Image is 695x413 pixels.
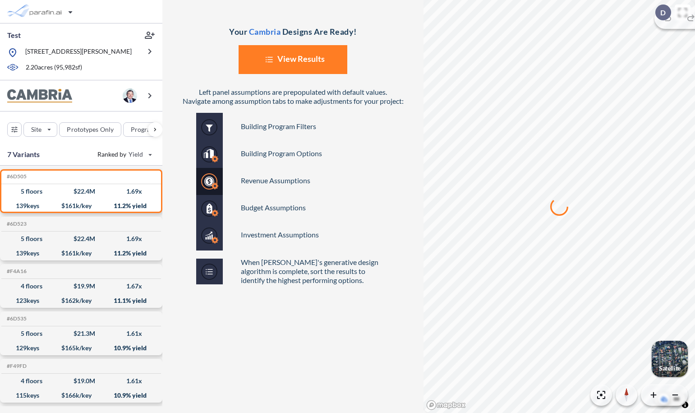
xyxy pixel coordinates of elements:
[7,30,21,40] p: Test
[249,27,281,37] span: Cambria
[123,88,137,103] img: user logo
[26,63,82,73] p: 2.20 acres ( 95,982 sf)
[241,140,390,167] li: Building Program Options
[131,125,156,134] p: Program
[5,316,27,322] h5: Click to copy the code
[239,45,347,74] button: View Results
[652,341,688,377] button: Switcher ImageSatellite
[196,259,223,284] img: button for Help
[659,365,681,372] p: Satellite
[241,221,390,248] li: Investment Assumptions
[426,400,466,410] a: Mapbox homepage
[5,363,27,369] h5: Click to copy the code
[241,167,390,194] li: Revenue Assumptions
[196,113,223,251] img: button Panel for Help
[180,88,406,106] p: Left panel assumptions are prepopulated with default values. Navigate among assumption tabs to ma...
[162,27,423,36] p: Your Designs Are Ready!
[241,194,390,221] li: Budget Assumptions
[25,47,132,58] p: [STREET_ADDRESS][PERSON_NAME]
[660,9,666,17] p: D
[7,89,72,103] img: BrandImage
[652,341,688,377] img: Switcher Image
[5,268,27,274] h5: Click to copy the code
[7,149,40,160] p: 7 Variants
[129,150,143,159] span: Yield
[5,173,27,180] h5: Click to copy the code
[123,122,172,137] button: Program
[90,147,158,162] button: Ranked by Yield
[31,125,41,134] p: Site
[241,113,390,140] li: Building Program Filters
[223,258,390,285] p: When [PERSON_NAME]'s generative design algorithm is complete, sort the results to identify the hi...
[5,221,27,227] h5: Click to copy the code
[67,125,114,134] p: Prototypes Only
[59,122,121,137] button: Prototypes Only
[23,122,57,137] button: Site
